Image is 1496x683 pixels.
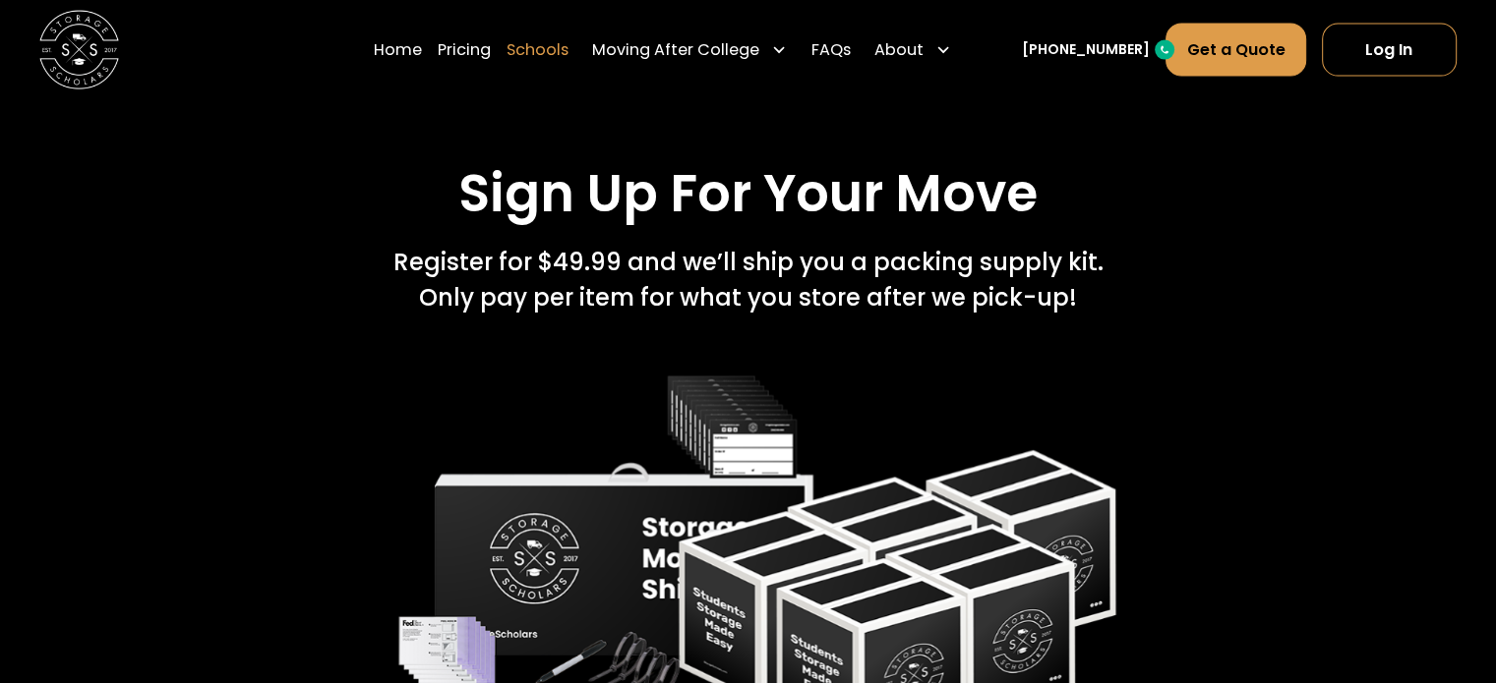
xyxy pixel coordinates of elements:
[874,37,924,61] div: About
[507,22,568,77] a: Schools
[1022,39,1150,60] a: [PHONE_NUMBER]
[810,22,850,77] a: FAQs
[393,245,1104,316] div: Register for $49.99 and we’ll ship you a packing supply kit. Only pay per item for what you store...
[584,22,795,77] div: Moving After College
[438,22,491,77] a: Pricing
[1322,23,1457,76] a: Log In
[592,37,759,61] div: Moving After College
[39,10,119,89] img: Storage Scholars main logo
[867,22,959,77] div: About
[374,22,422,77] a: Home
[1166,23,1305,76] a: Get a Quote
[458,163,1038,225] h2: Sign Up For Your Move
